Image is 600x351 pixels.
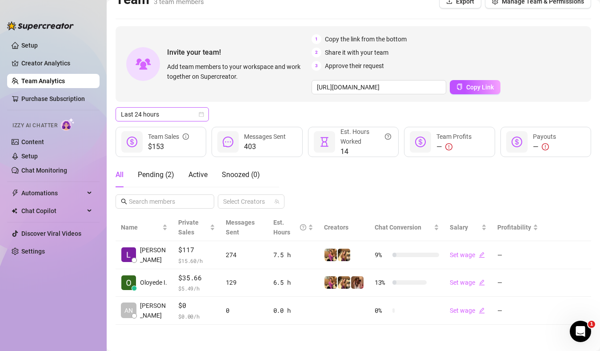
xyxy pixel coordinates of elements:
span: Izzy AI Chatter [12,121,57,130]
div: Est. Hours Worked [340,127,391,146]
a: Chat Monitoring [21,167,67,174]
img: Daniela [324,249,337,261]
span: question-circle [385,127,391,146]
span: Name [121,222,160,232]
a: Settings [21,248,45,255]
img: logo-BBDzfeDw.svg [7,21,74,30]
div: 274 [226,250,263,260]
div: All [116,169,124,180]
span: Profitability [497,224,531,231]
img: Oloyede Ilias O… [121,275,136,290]
img: Daniela [324,276,337,289]
span: dollar-circle [512,137,522,147]
a: Setup [21,42,38,49]
div: — [533,141,556,152]
span: 1 [588,321,595,328]
span: 9 % [375,250,389,260]
span: Copy Link [466,84,494,91]
input: Search members [129,197,202,206]
a: Set wageedit [450,251,485,258]
span: Salary [450,224,468,231]
button: Copy Link [450,80,500,94]
span: $35.66 [178,273,215,283]
span: AN [124,306,133,315]
span: 403 [244,141,286,152]
td: — [492,269,544,297]
span: 1 [312,34,321,44]
th: Creators [319,214,369,241]
span: search [121,198,127,205]
span: exclamation-circle [445,143,452,150]
a: Setup [21,153,38,160]
img: Chat Copilot [12,208,17,214]
span: Chat Conversion [375,224,421,231]
span: 13 % [375,278,389,287]
span: edit [479,279,485,286]
span: Oloyede I. [140,278,167,287]
span: Automations [21,186,84,200]
span: copy [456,84,463,90]
span: thunderbolt [12,190,19,197]
span: calendar [199,112,204,117]
span: dollar-circle [415,137,426,147]
span: message [223,137,233,147]
span: $ 5.49 /h [178,284,215,293]
span: dollar-circle [127,137,137,147]
span: edit [479,307,485,314]
a: Set wageedit [450,307,485,314]
span: Private Sales [178,219,199,236]
img: *ੈ˚daniela*ੈ [338,249,350,261]
a: Creator Analytics [21,56,92,70]
span: 14 [340,146,391,157]
span: [PERSON_NAME] [140,301,168,320]
span: Approve their request [325,61,384,71]
span: edit [479,252,485,258]
a: Purchase Subscription [21,92,92,106]
a: Set wageedit [450,279,485,286]
span: Chat Copilot [21,204,84,218]
span: $ 15.60 /h [178,256,215,265]
span: [PERSON_NAME] [140,245,168,265]
span: 3 [312,61,321,71]
span: exclamation-circle [542,143,549,150]
div: 0.0 h [273,306,313,315]
div: Team Sales [148,132,189,141]
iframe: Intercom live chat [570,321,591,342]
span: Copy the link from the bottom [325,34,407,44]
img: ˚｡୨୧˚Quinn˚୨୧｡˚ [351,276,364,289]
div: 6.5 h [273,278,313,287]
a: Discover Viral Videos [21,230,81,237]
span: Payouts [533,133,556,140]
span: $ 0.00 /h [178,312,215,321]
span: hourglass [319,137,330,147]
span: Invite your team! [167,47,312,58]
img: AI Chatter [61,118,75,131]
span: Last 24 hours [121,108,204,121]
span: $117 [178,245,215,255]
span: $153 [148,141,189,152]
span: Share it with your team [325,48,388,57]
span: Messages Sent [244,133,286,140]
span: Messages Sent [226,219,255,236]
span: $0 [178,300,215,311]
span: team [274,199,280,204]
span: Add team members to your workspace and work together on Supercreator. [167,62,308,81]
td: — [492,241,544,269]
a: Content [21,138,44,145]
div: 7.5 h [273,250,313,260]
img: *ੈ˚daniela*ੈ [338,276,350,289]
div: Pending ( 2 ) [138,169,174,180]
th: Name [116,214,173,241]
span: Team Profits [436,133,472,140]
span: Snoozed ( 0 ) [222,170,260,179]
span: 0 % [375,306,389,315]
span: 2 [312,48,321,57]
span: question-circle [300,218,306,237]
div: 0 [226,306,263,315]
div: Est. Hours [273,218,306,237]
div: — [436,141,472,152]
span: Active [188,170,208,179]
td: — [492,297,544,325]
img: Laurence Laulit… [121,247,136,262]
span: info-circle [183,132,189,141]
